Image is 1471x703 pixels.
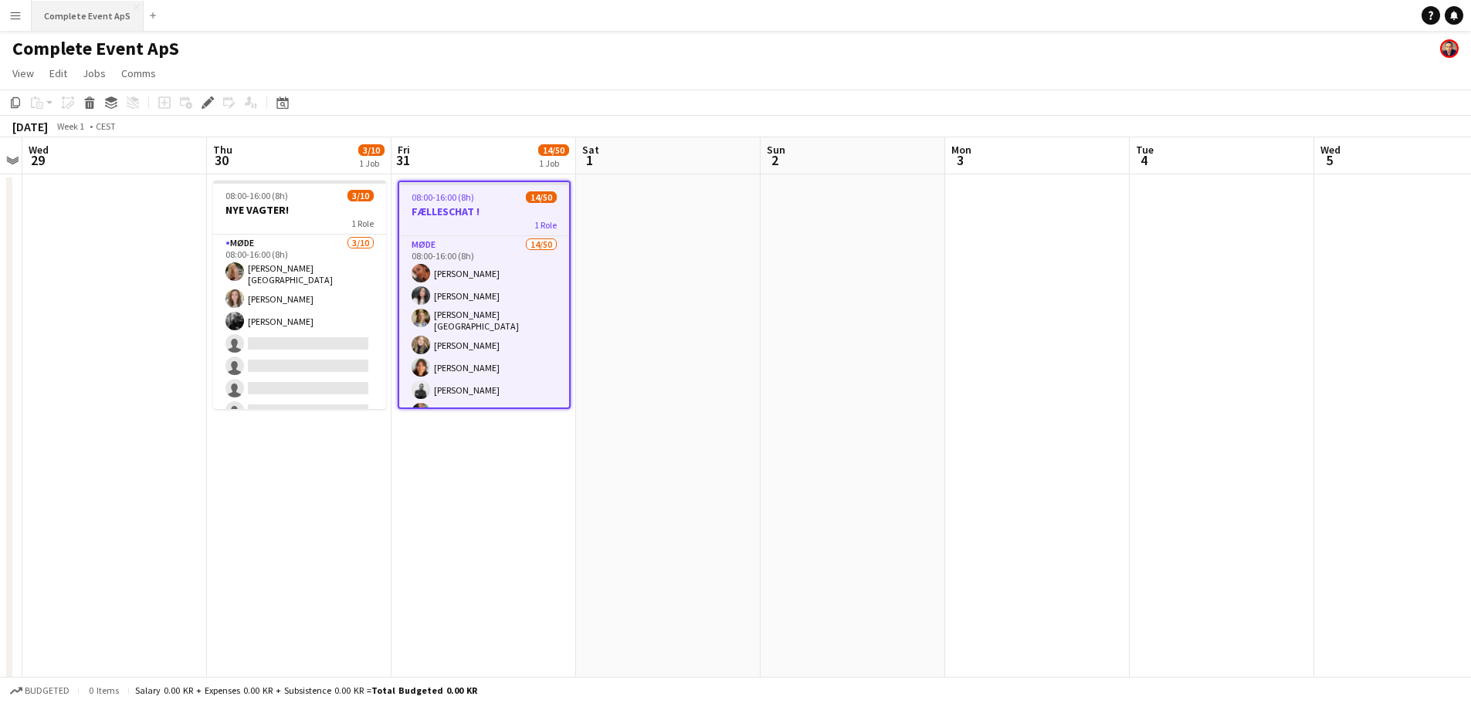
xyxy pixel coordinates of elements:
span: 5 [1318,151,1341,169]
h3: NYE VAGTER! [213,203,386,217]
span: Sat [582,143,599,157]
span: Wed [29,143,49,157]
span: 1 Role [351,218,374,229]
span: 14/50 [538,144,569,156]
div: 1 Job [539,157,568,169]
span: Week 1 [51,120,90,132]
span: Thu [213,143,232,157]
span: 31 [395,151,410,169]
span: 0 items [85,684,122,696]
span: View [12,66,34,80]
span: 3/10 [358,144,385,156]
a: Jobs [76,63,112,83]
app-job-card: 08:00-16:00 (8h)14/50FÆLLESCHAT !1 RoleMøde14/5008:00-16:00 (8h)[PERSON_NAME][PERSON_NAME][PERSON... [398,181,571,409]
h3: FÆLLESCHAT ! [399,204,569,218]
div: [DATE] [12,119,48,134]
button: Budgeted [8,682,72,699]
app-user-avatar: Christian Brøckner [1440,39,1459,58]
div: 1 Job [359,157,384,169]
span: 1 [580,151,599,169]
div: CEST [96,120,116,132]
span: Wed [1320,143,1341,157]
span: 08:00-16:00 (8h) [225,190,288,201]
span: Edit [49,66,67,80]
span: 2 [764,151,785,169]
h1: Complete Event ApS [12,37,179,60]
span: Fri [398,143,410,157]
span: 3 [949,151,971,169]
span: Mon [951,143,971,157]
span: 30 [211,151,232,169]
span: Jobs [83,66,106,80]
span: Tue [1136,143,1154,157]
span: 4 [1134,151,1154,169]
span: Sun [767,143,785,157]
div: Salary 0.00 KR + Expenses 0.00 KR + Subsistence 0.00 KR = [135,684,477,696]
button: Complete Event ApS [32,1,144,31]
app-job-card: 08:00-16:00 (8h)3/10NYE VAGTER!1 RoleMøde3/1008:00-16:00 (8h)[PERSON_NAME][GEOGRAPHIC_DATA][PERSO... [213,181,386,409]
a: Edit [43,63,73,83]
app-card-role: Møde3/1008:00-16:00 (8h)[PERSON_NAME][GEOGRAPHIC_DATA][PERSON_NAME][PERSON_NAME] [213,235,386,493]
span: 1 Role [534,219,557,231]
span: Budgeted [25,685,69,696]
a: View [6,63,40,83]
span: 29 [26,151,49,169]
span: 14/50 [526,191,557,203]
span: 08:00-16:00 (8h) [412,191,474,203]
span: 3/10 [347,190,374,201]
span: Comms [121,66,156,80]
span: Total Budgeted 0.00 KR [371,684,477,696]
a: Comms [115,63,162,83]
